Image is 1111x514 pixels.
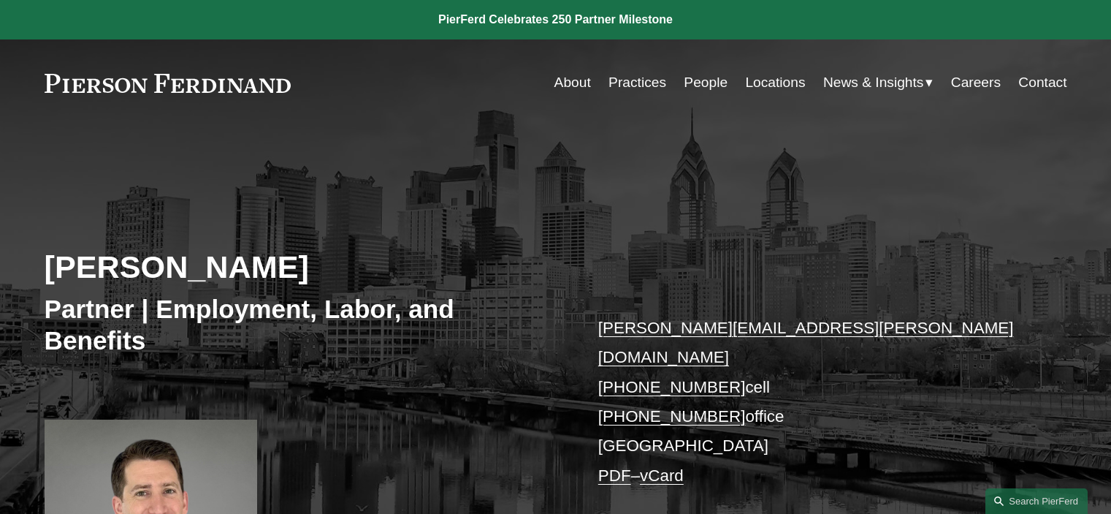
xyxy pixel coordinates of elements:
a: [PHONE_NUMBER] [598,378,746,396]
a: Careers [951,69,1001,97]
a: folder dropdown [823,69,934,97]
a: People [684,69,728,97]
a: Search this site [985,488,1088,514]
a: Locations [745,69,805,97]
a: vCard [640,466,684,485]
a: PDF [598,466,631,485]
a: [PHONE_NUMBER] [598,407,746,426]
a: Contact [1018,69,1066,97]
a: About [554,69,591,97]
a: [PERSON_NAME][EMAIL_ADDRESS][PERSON_NAME][DOMAIN_NAME] [598,319,1014,366]
h3: Partner | Employment, Labor, and Benefits [45,293,556,357]
span: News & Insights [823,70,924,96]
p: cell office [GEOGRAPHIC_DATA] – [598,314,1024,491]
h2: [PERSON_NAME] [45,248,556,286]
a: Practices [608,69,666,97]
